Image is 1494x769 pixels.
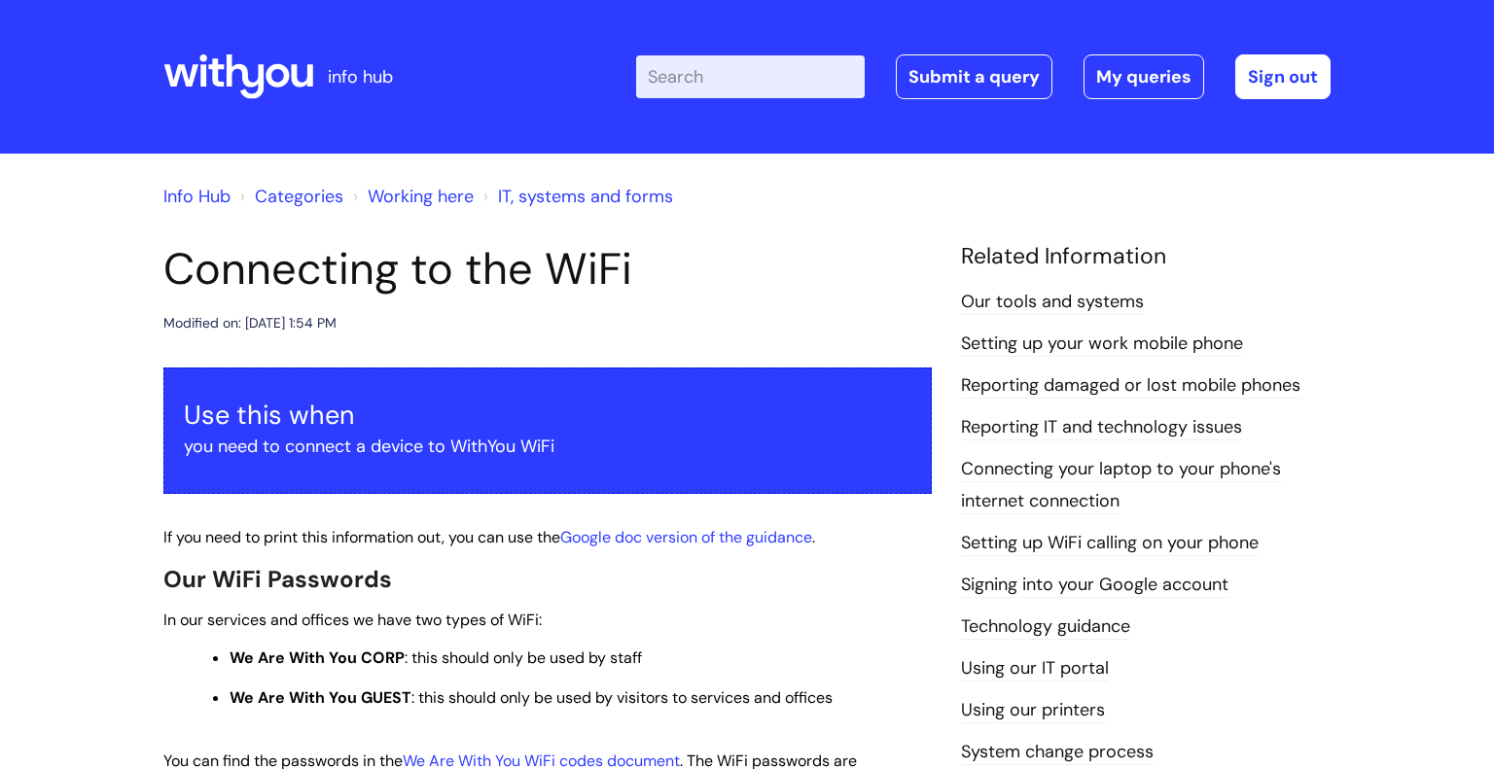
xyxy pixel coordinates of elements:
a: System change process [961,740,1154,765]
h1: Connecting to the WiFi [163,243,932,296]
strong: We Are With You CORP [230,647,405,668]
a: Categories [255,185,343,208]
p: info hub [328,61,393,92]
a: Setting up WiFi calling on your phone [961,531,1259,556]
a: Reporting IT and technology issues [961,415,1242,440]
input: Search [636,55,865,98]
a: Our tools and systems [961,290,1144,315]
li: Working here [348,181,474,212]
span: Our WiFi Passwords [163,564,392,594]
h4: Related Information [961,243,1331,270]
li: IT, systems and forms [479,181,673,212]
a: Google doc version of the guidance [560,527,812,547]
a: Reporting damaged or lost mobile phones [961,373,1300,399]
a: Sign out [1235,54,1331,99]
li: Solution home [235,181,343,212]
a: Connecting your laptop to your phone's internet connection [961,457,1281,513]
h3: Use this when [184,400,911,431]
a: Submit a query [896,54,1052,99]
a: Using our printers [961,698,1105,723]
div: Modified on: [DATE] 1:54 PM [163,311,337,335]
div: | - [636,54,1331,99]
span: In our services and offices we have two types of WiFi: [163,610,542,630]
span: If you need to print this information out, you can use the . [163,527,815,547]
a: Signing into your Google account [961,573,1228,598]
a: IT, systems and forms [498,185,673,208]
a: Info Hub [163,185,231,208]
a: Working here [368,185,474,208]
p: you need to connect a device to WithYou WiFi [184,431,911,462]
a: Using our IT portal [961,656,1109,682]
a: Setting up your work mobile phone [961,332,1243,357]
strong: We Are With You GUEST [230,687,411,708]
a: My queries [1084,54,1204,99]
span: : this should only be used by visitors to services and offices [230,687,833,708]
span: : this should only be used by staff [230,647,642,668]
a: Technology guidance [961,614,1130,640]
